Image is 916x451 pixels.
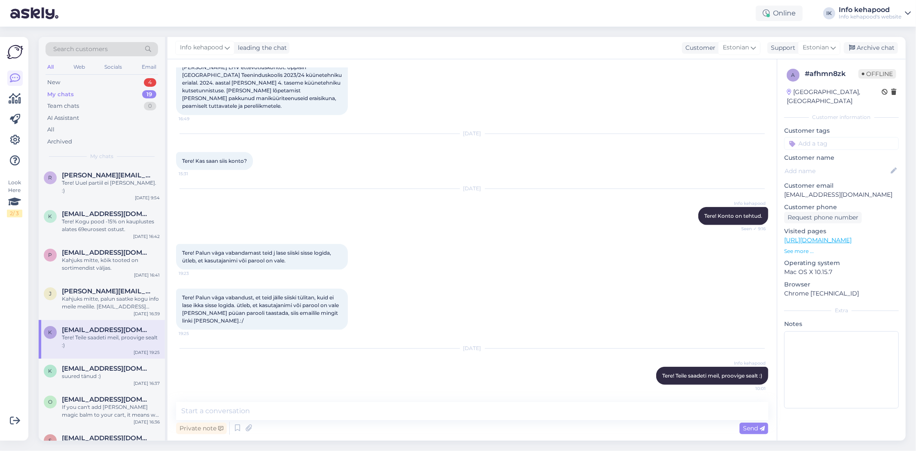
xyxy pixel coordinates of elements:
div: Request phone number [784,212,862,223]
div: Customer [682,43,715,52]
div: [DATE] [176,130,768,137]
span: Info kehapood [733,200,766,207]
div: Socials [103,61,124,73]
span: 19:25 [179,330,211,337]
span: Seen ✓ 9:16 [733,225,766,232]
span: Estonian [803,43,829,52]
div: Tere! Uuel partiil ei [PERSON_NAME]. :) [62,179,160,195]
div: If you can't add [PERSON_NAME] magic balm to your cart, it means we are out of stock. Please chec... [62,403,160,419]
input: Add a tag [784,137,899,150]
span: Tere! Palun väga vabandust, et teid jälle siiski tülitan, kuid ei lase ikka sisse logida. ütleb, ... [182,294,340,324]
span: k [49,213,52,219]
span: kulvo54@gmail.com [62,365,151,372]
div: Extra [784,307,899,314]
p: Browser [784,280,899,289]
span: Tere! Teile saadeti meil, proovige sealt :) [662,372,762,379]
span: a [791,72,795,78]
div: leading the chat [234,43,287,52]
p: Customer phone [784,203,899,212]
span: kruushelina@gmail.com [62,326,151,334]
span: Info kehapood [180,43,223,52]
div: [DATE] [176,185,768,192]
span: Info kehapood [733,360,766,366]
span: Estonian [723,43,749,52]
input: Add name [785,166,889,176]
span: jana.merimaa@gmail.com [62,287,151,295]
div: [DATE] 9:54 [135,195,160,201]
div: Email [140,61,158,73]
div: Web [72,61,87,73]
p: Customer email [784,181,899,190]
span: 16:49 [179,116,211,122]
span: k [49,368,52,374]
div: Support [767,43,795,52]
span: Tere! Palun väga vabandamast teid j lase siiski sisse logida, ütleb, et kasutajanimi või parool o... [182,250,332,264]
span: o [48,399,52,405]
span: 10:01 [733,385,766,392]
p: Customer name [784,153,899,162]
div: [DATE] 16:42 [133,233,160,240]
div: Tere! Teile saadeti meil, proovige sealt :) [62,334,160,349]
div: My chats [47,90,74,99]
span: Tere! Kas saan siis konto? [182,158,247,164]
div: Online [756,6,803,21]
span: Search customers [53,45,108,54]
div: [DATE] 16:36 [134,419,160,425]
span: 15:31 [179,171,211,177]
div: Kahjuks mitte, palun saatke kogu info meile meilile. [EMAIL_ADDRESS][DOMAIN_NAME] [62,295,160,311]
span: signe.igalaan@gmail.com [62,434,151,442]
span: pilleriin.molder@gmail.com [62,249,151,256]
a: [URL][DOMAIN_NAME] [784,236,852,244]
span: r [49,174,52,181]
p: Mac OS X 10.15.7 [784,268,899,277]
p: [EMAIL_ADDRESS][DOMAIN_NAME] [784,190,899,199]
div: Archive chat [844,42,898,54]
span: j [49,290,52,297]
div: 4 [144,78,156,87]
div: Info kehapood's website [839,13,901,20]
div: IK [823,7,835,19]
div: Archived [47,137,72,146]
div: [DATE] [176,344,768,352]
p: Visited pages [784,227,899,236]
div: All [46,61,55,73]
div: Private note [176,423,227,434]
div: All [47,125,55,134]
div: Info kehapood [839,6,901,13]
div: suured tänud :) [62,372,160,380]
p: Operating system [784,259,899,268]
p: Chrome [TECHNICAL_ID] [784,289,899,298]
span: p [49,252,52,258]
a: Info kehapoodInfo kehapood's website [839,6,911,20]
span: olya-nik.13@yandex.ru [62,396,151,403]
span: Tere! Konto on tehtud. [704,213,762,219]
span: kirsika.ani@outlook.com [62,210,151,218]
div: Kahjuks mitte, kõik tooted on sortimendist väljas. [62,256,160,272]
span: Offline [858,69,896,79]
div: # afhmn8zk [805,69,858,79]
img: Askly Logo [7,44,23,60]
div: Tere! Kogu pood -15% on kauplustes alates 69eurosest ostust. [62,218,160,233]
span: k [49,329,52,335]
div: 0 [144,102,156,110]
p: Customer tags [784,126,899,135]
div: 2 / 3 [7,210,22,217]
span: My chats [90,152,113,160]
span: s [49,437,52,444]
span: 19:23 [179,270,211,277]
div: AI Assistant [47,114,79,122]
div: [DATE] 19:25 [134,349,160,356]
div: [DATE] 16:37 [134,380,160,387]
p: See more ... [784,247,899,255]
div: Team chats [47,102,79,110]
div: New [47,78,60,87]
span: rena.kaup@gmail.com [62,171,151,179]
p: Notes [784,320,899,329]
span: Send [743,424,765,432]
div: 19 [142,90,156,99]
div: [DATE] 16:39 [134,311,160,317]
div: Look Here [7,179,22,217]
div: [GEOGRAPHIC_DATA], [GEOGRAPHIC_DATA] [787,88,882,106]
div: Customer information [784,113,899,121]
div: [DATE] 16:41 [134,272,160,278]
